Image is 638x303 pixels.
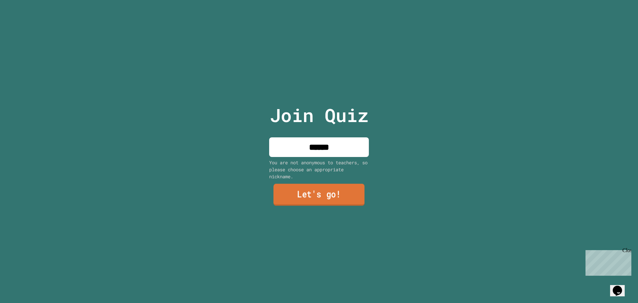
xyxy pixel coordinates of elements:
p: Join Quiz [270,101,369,129]
iframe: chat widget [583,247,631,276]
div: Chat with us now!Close [3,3,46,42]
iframe: chat widget [610,276,631,296]
div: You are not anonymous to teachers, so please choose an appropriate nickname. [269,159,369,180]
a: Let's go! [273,184,365,206]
